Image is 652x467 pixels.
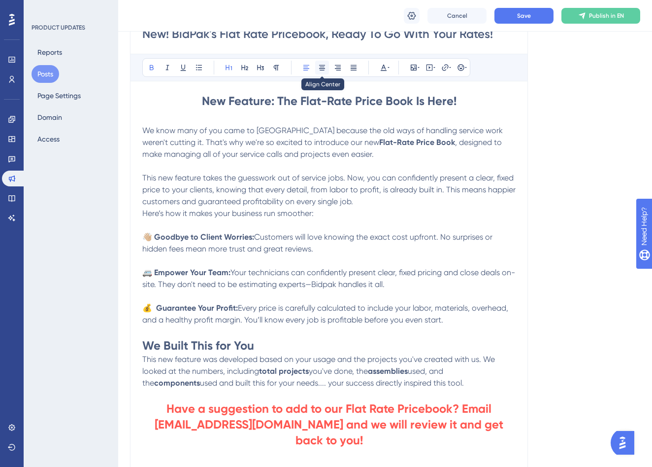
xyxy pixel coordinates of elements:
[32,87,87,105] button: Page Settings
[589,12,624,20] span: Publish in EN
[202,94,456,108] strong: New Feature: The Flat-Rate Price Book Is Here!
[32,108,68,126] button: Domain
[142,355,497,376] span: This new feature was developed based on your usage and the projects you've created with us. We lo...
[142,173,518,206] span: This new feature takes the guesswork out of service jobs. Now, you can confidently present a clea...
[427,8,487,24] button: Cancel
[309,366,368,376] span: you've done, the
[142,26,516,42] input: Post Title
[561,8,640,24] button: Publish in EN
[200,378,464,388] span: used and built this for your needs.... your success directly inspired this tool.
[142,209,314,218] span: Here’s how it makes your business run smoother:
[32,65,59,83] button: Posts
[142,232,254,242] strong: 👋🏼 Goodbye to Client Worries:
[142,338,254,353] strong: We Built This for You
[142,232,494,253] span: Customers will love knowing the exact cost upfront. No surprises or hidden fees mean more trust a...
[142,268,515,289] span: Your technicians can confidently present clear, fixed pricing and close deals on-site. They don't...
[447,12,467,20] span: Cancel
[379,138,455,147] strong: Flat-Rate Price Book
[155,401,506,447] strong: Have a suggestion to add to our Flat Rate Pricebook? Email [EMAIL_ADDRESS][DOMAIN_NAME] and we wi...
[32,43,68,61] button: Reports
[611,428,640,458] iframe: UserGuiding AI Assistant Launcher
[32,24,85,32] div: PRODUCT UPDATES
[259,366,309,376] strong: total projects
[142,303,510,324] span: Every price is carefully calculated to include your labor, materials, overhead, and a healthy pro...
[23,2,62,14] span: Need Help?
[154,378,200,388] strong: components
[142,268,230,277] strong: 🚐 Empower Your Team:
[142,126,505,147] span: We know many of you came to [GEOGRAPHIC_DATA] because the old ways of handling service work weren...
[142,303,238,313] strong: 💰 Guarantee Your Profit:
[368,366,408,376] strong: assemblies
[494,8,554,24] button: Save
[32,130,65,148] button: Access
[517,12,531,20] span: Save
